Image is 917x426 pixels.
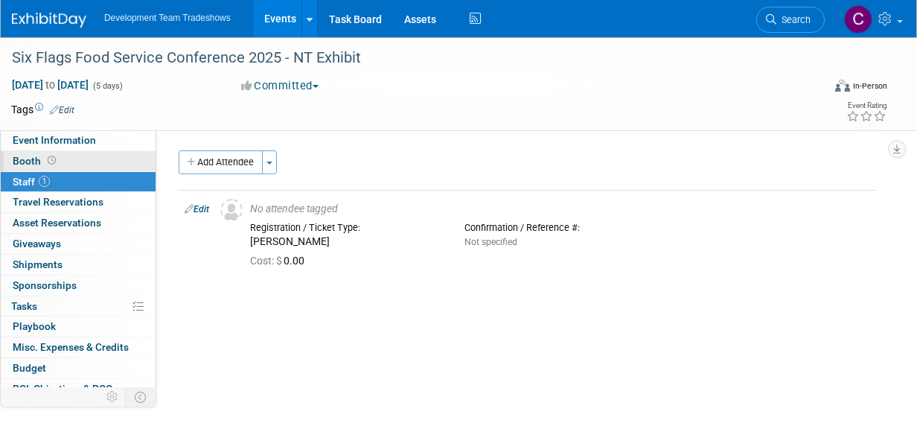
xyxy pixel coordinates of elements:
div: In-Person [852,80,887,92]
span: Booth not reserved yet [45,155,59,166]
button: Add Attendee [179,150,263,174]
span: Travel Reservations [13,196,103,208]
div: Event Format [760,77,887,100]
span: Booth [13,155,59,167]
a: Edit [185,204,209,214]
span: Development Team Tradeshows [104,13,231,23]
div: Registration / Ticket Type: [250,222,442,234]
div: [PERSON_NAME] [250,235,442,249]
span: 0.00 [250,255,310,267]
a: Edit [50,105,74,115]
a: Travel Reservations [1,192,156,212]
span: Staff [13,176,50,188]
span: Cost: $ [250,255,284,267]
a: ROI, Objectives & ROO [1,379,156,399]
a: Shipments [1,255,156,275]
a: Staff1 [1,172,156,192]
div: Six Flags Food Service Conference 2025 - NT Exhibit [7,45,812,71]
img: Unassigned-User-Icon.png [220,199,243,221]
div: Event Rating [846,102,886,109]
div: Confirmation / Reference #: [464,222,656,234]
a: Search [756,7,825,33]
span: Shipments [13,258,63,270]
span: [DATE] [DATE] [11,78,89,92]
div: No attendee tagged [250,203,870,216]
a: Giveaways [1,234,156,254]
span: Tasks [11,300,37,312]
a: Event Information [1,130,156,150]
a: Tasks [1,296,156,317]
a: Booth [1,151,156,171]
button: Committed [236,78,325,94]
span: ROI, Objectives & ROO [13,383,112,395]
img: ExhibitDay [12,13,86,28]
span: (5 days) [92,81,123,91]
td: Toggle Event Tabs [126,387,156,407]
span: Not specified [464,237,517,247]
a: Asset Reservations [1,213,156,233]
span: to [43,79,57,91]
span: Playbook [13,320,56,332]
span: Budget [13,362,46,374]
span: Giveaways [13,238,61,249]
a: Playbook [1,317,156,337]
span: Event Information [13,134,96,146]
span: 1 [39,176,50,187]
a: Sponsorships [1,276,156,296]
td: Personalize Event Tab Strip [100,387,126,407]
td: Tags [11,102,74,117]
span: Search [776,14,811,25]
span: Sponsorships [13,279,77,291]
img: Courtney Perkins [844,5,872,34]
a: Budget [1,358,156,378]
a: Misc. Expenses & Credits [1,337,156,357]
span: Asset Reservations [13,217,101,229]
span: Misc. Expenses & Credits [13,341,129,353]
img: Format-Inperson.png [835,80,850,92]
